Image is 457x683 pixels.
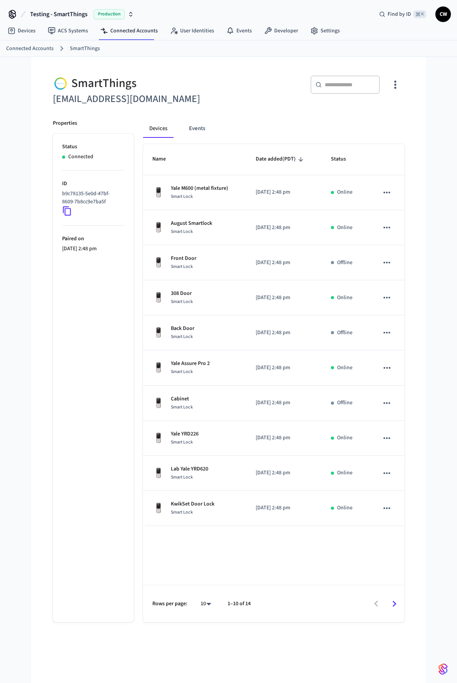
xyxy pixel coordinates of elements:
[152,502,165,514] img: Yale Assure Touchscreen Wifi Smart Lock, Satin Nickel, Front
[70,45,100,53] a: SmartThings
[53,75,224,91] div: SmartThings
[256,364,312,372] p: [DATE] 2:48 pm
[337,504,352,512] p: Online
[228,600,251,608] p: 1–10 of 14
[436,7,450,21] span: CW
[337,329,352,337] p: Offline
[62,143,125,151] p: Status
[258,24,304,38] a: Developer
[171,290,193,298] p: 308 Door
[143,119,405,138] div: connected account tabs
[62,180,125,188] p: ID
[62,190,121,206] p: b9c78135-5e0d-47bf-8609-7b8cc9e7ba5f
[256,224,312,232] p: [DATE] 2:48 pm
[53,75,68,91] img: Smartthings Logo, Square
[171,474,193,480] span: Smart Lock
[373,7,432,21] div: Find by ID⌘ K
[171,465,208,473] p: Lab Yale YRD620
[413,10,426,18] span: ⌘ K
[385,595,403,613] button: Go to next page
[171,184,228,193] p: Yale M600 (metal fixture)
[152,432,165,444] img: Yale Assure Touchscreen Wifi Smart Lock, Satin Nickel, Front
[256,259,312,267] p: [DATE] 2:48 pm
[53,119,77,127] p: Properties
[337,224,352,232] p: Online
[256,153,306,165] span: Date added(PDT)
[435,7,451,22] button: CW
[171,500,214,508] p: KwikSet Door Lock
[2,24,42,38] a: Devices
[256,329,312,337] p: [DATE] 2:48 pm
[42,24,94,38] a: ACS Systems
[183,119,211,138] button: Events
[152,153,176,165] span: Name
[152,600,187,608] p: Rows per page:
[94,24,164,38] a: Connected Accounts
[152,326,165,339] img: Yale Assure Touchscreen Wifi Smart Lock, Satin Nickel, Front
[171,219,212,228] p: August Smartlock
[171,228,193,235] span: Smart Lock
[143,119,174,138] button: Devices
[152,186,165,199] img: Yale Assure Touchscreen Wifi Smart Lock, Satin Nickel, Front
[152,467,165,479] img: Yale Assure Touchscreen Wifi Smart Lock, Satin Nickel, Front
[171,395,193,403] p: Cabinet
[6,45,54,53] a: Connected Accounts
[388,10,411,18] span: Find by ID
[30,10,88,19] span: Testing - SmartThings
[171,298,193,305] span: Smart Lock
[337,364,352,372] p: Online
[337,259,352,267] p: Offline
[143,144,405,526] table: sticky table
[171,439,193,445] span: Smart Lock
[256,294,312,302] p: [DATE] 2:48 pm
[337,188,352,196] p: Online
[256,434,312,442] p: [DATE] 2:48 pm
[256,504,312,512] p: [DATE] 2:48 pm
[62,235,125,243] p: Paired on
[220,24,258,38] a: Events
[304,24,346,38] a: Settings
[171,333,193,340] span: Smart Lock
[438,663,448,675] img: SeamLogoGradient.69752ec5.svg
[197,598,215,609] div: 10
[53,91,224,107] h6: [EMAIL_ADDRESS][DOMAIN_NAME]
[171,404,193,410] span: Smart Lock
[94,9,125,19] span: Production
[152,362,165,374] img: Yale Assure Touchscreen Wifi Smart Lock, Satin Nickel, Front
[171,430,199,438] p: Yale YRD226
[171,509,193,516] span: Smart Lock
[337,469,352,477] p: Online
[171,368,193,375] span: Smart Lock
[152,291,165,304] img: Yale Assure Touchscreen Wifi Smart Lock, Satin Nickel, Front
[331,153,356,165] span: Status
[256,188,312,196] p: [DATE] 2:48 pm
[152,256,165,269] img: Yale Assure Touchscreen Wifi Smart Lock, Satin Nickel, Front
[171,263,193,270] span: Smart Lock
[152,221,165,234] img: Yale Assure Touchscreen Wifi Smart Lock, Satin Nickel, Front
[337,434,352,442] p: Online
[171,360,210,368] p: Yale Assure Pro 2
[256,469,312,477] p: [DATE] 2:48 pm
[256,399,312,407] p: [DATE] 2:48 pm
[171,254,196,263] p: Front Door
[171,193,193,200] span: Smart Lock
[62,245,125,253] p: [DATE] 2:48 pm
[337,294,352,302] p: Online
[68,153,93,161] p: Connected
[337,399,352,407] p: Offline
[152,397,165,409] img: Yale Assure Touchscreen Wifi Smart Lock, Satin Nickel, Front
[171,325,194,333] p: Back Door
[164,24,220,38] a: User Identities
